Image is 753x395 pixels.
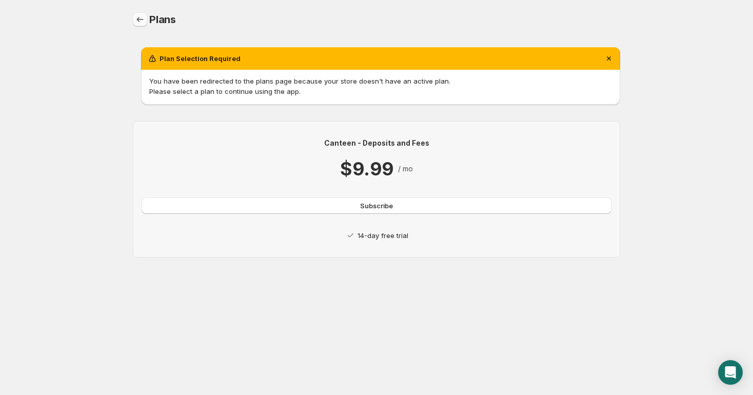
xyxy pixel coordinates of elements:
[149,76,612,86] p: You have been redirected to the plans page because your store doesn't have an active plan.
[398,164,413,174] p: / mo
[360,201,393,211] span: Subscribe
[718,360,743,385] div: Open Intercom Messenger
[142,197,611,214] button: Subscribe
[149,13,176,26] span: Plans
[340,156,393,181] p: $9.99
[142,138,611,148] p: Canteen - Deposits and Fees
[133,12,147,27] a: Home
[358,230,408,241] p: 14-day free trial
[160,53,241,64] h2: Plan Selection Required
[149,86,612,96] p: Please select a plan to continue using the app.
[602,51,616,66] button: Dismiss notification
